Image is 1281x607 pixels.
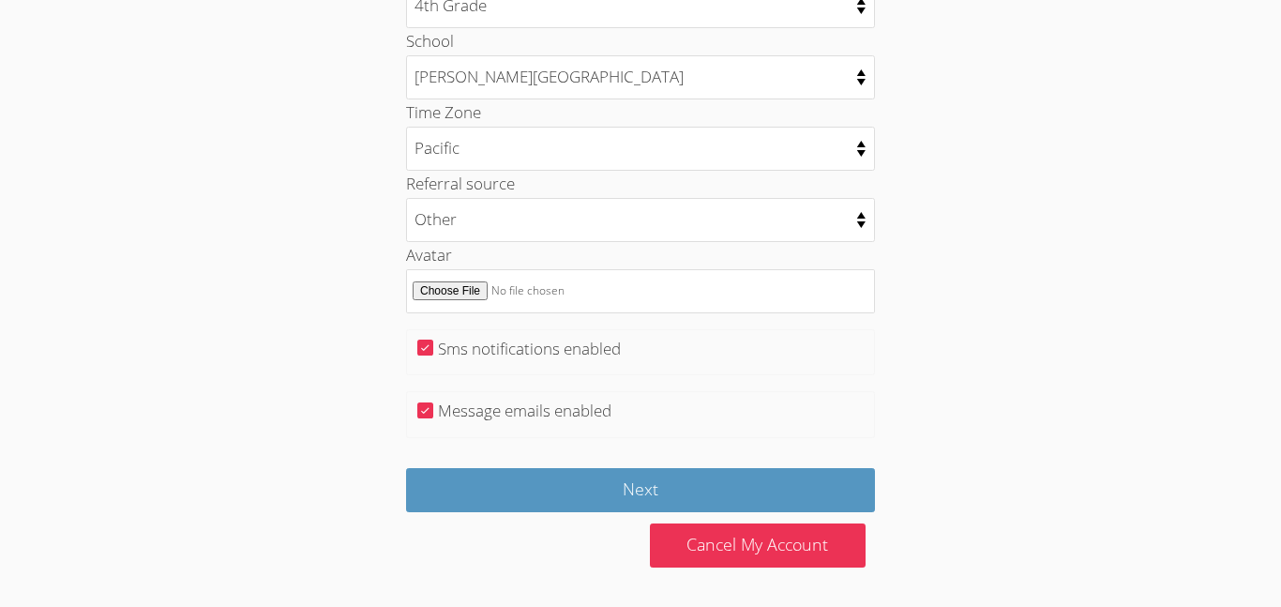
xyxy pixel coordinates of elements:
label: Sms notifications enabled [438,338,621,359]
label: Avatar [406,244,452,266]
a: Cancel My Account [650,524,866,568]
input: Next [406,468,875,512]
label: School [406,30,454,52]
label: Message emails enabled [438,400,611,421]
label: Time Zone [406,101,481,123]
label: Referral source [406,173,515,194]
